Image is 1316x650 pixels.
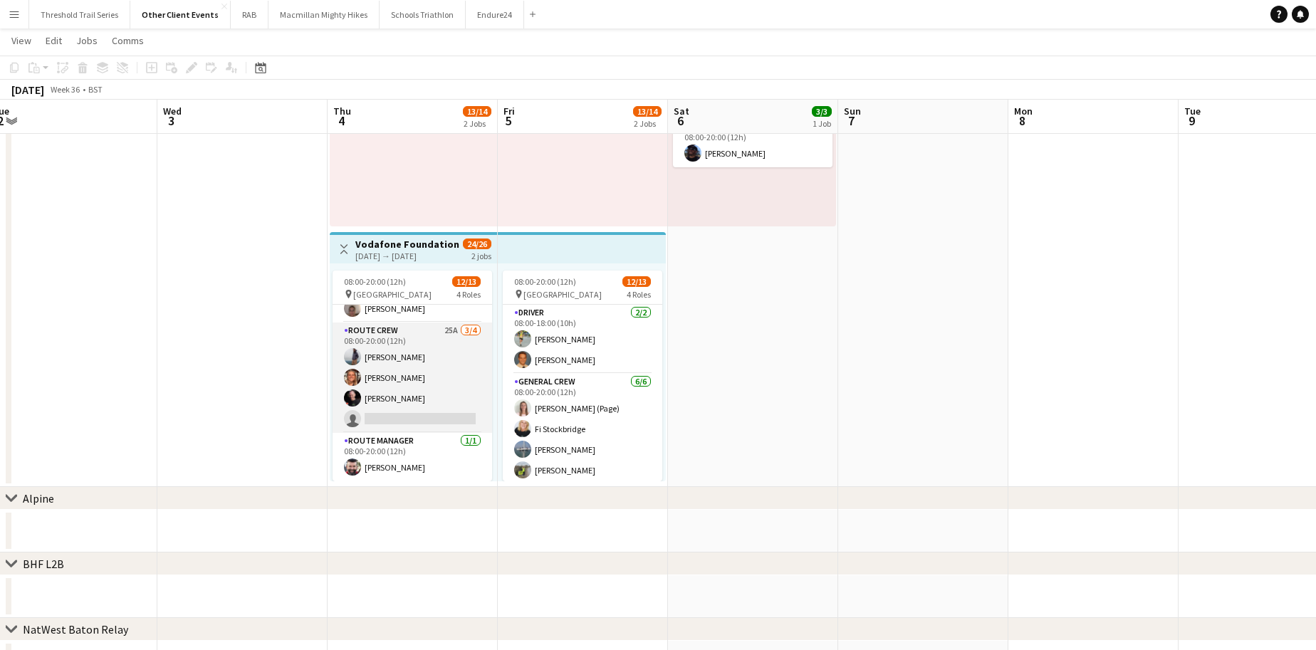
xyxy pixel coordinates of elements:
[333,271,492,481] app-job-card: 08:00-20:00 (12h)12/13 [GEOGRAPHIC_DATA]4 Roles[PERSON_NAME][PERSON_NAME][PERSON_NAME]Route Crew2...
[456,289,481,300] span: 4 Roles
[76,34,98,47] span: Jobs
[6,31,37,50] a: View
[503,305,662,374] app-card-role: Driver2/208:00-18:00 (10h)[PERSON_NAME][PERSON_NAME]
[11,34,31,47] span: View
[812,106,832,117] span: 3/3
[47,84,83,95] span: Week 36
[46,34,62,47] span: Edit
[464,118,491,129] div: 2 Jobs
[463,238,491,249] span: 24/26
[88,84,103,95] div: BST
[523,289,602,300] span: [GEOGRAPHIC_DATA]
[161,112,182,129] span: 3
[23,557,64,571] div: BHF L2B
[40,31,68,50] a: Edit
[503,271,662,481] app-job-card: 08:00-20:00 (12h)12/13 [GEOGRAPHIC_DATA]4 RolesDriver2/208:00-18:00 (10h)[PERSON_NAME][PERSON_NAM...
[514,276,576,287] span: 08:00-20:00 (12h)
[333,105,351,117] span: Thu
[355,238,459,251] h3: Vodafone Foundation
[23,622,128,636] div: NatWest Baton Relay
[353,289,432,300] span: [GEOGRAPHIC_DATA]
[1184,105,1201,117] span: Tue
[844,105,861,117] span: Sun
[112,34,144,47] span: Comms
[70,31,103,50] a: Jobs
[331,112,351,129] span: 4
[23,491,54,505] div: Alpine
[130,1,231,28] button: Other Client Events
[471,249,491,261] div: 2 jobs
[634,118,661,129] div: 2 Jobs
[163,105,182,117] span: Wed
[333,323,492,433] app-card-role: Route Crew25A3/408:00-20:00 (12h)[PERSON_NAME][PERSON_NAME][PERSON_NAME]
[231,1,268,28] button: RAB
[503,105,515,117] span: Fri
[29,1,130,28] button: Threshold Trail Series
[627,289,651,300] span: 4 Roles
[842,112,861,129] span: 7
[1012,112,1033,129] span: 8
[106,31,150,50] a: Comms
[268,1,380,28] button: Macmillan Mighty Hikes
[672,112,689,129] span: 6
[633,106,662,117] span: 13/14
[333,433,492,481] app-card-role: Route Manager1/108:00-20:00 (12h)[PERSON_NAME]
[673,119,832,167] app-card-role: Site Manager1/108:00-20:00 (12h)[PERSON_NAME]
[622,276,651,287] span: 12/13
[501,112,515,129] span: 5
[466,1,524,28] button: Endure24
[344,276,406,287] span: 08:00-20:00 (12h)
[380,1,466,28] button: Schools Triathlon
[11,83,44,97] div: [DATE]
[355,251,459,261] div: [DATE] → [DATE]
[463,106,491,117] span: 13/14
[452,276,481,287] span: 12/13
[813,118,831,129] div: 1 Job
[674,105,689,117] span: Sat
[503,374,662,525] app-card-role: General Crew6/608:00-20:00 (12h)[PERSON_NAME] (Page)Fi Stockbridge[PERSON_NAME][PERSON_NAME]
[1182,112,1201,129] span: 9
[1014,105,1033,117] span: Mon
